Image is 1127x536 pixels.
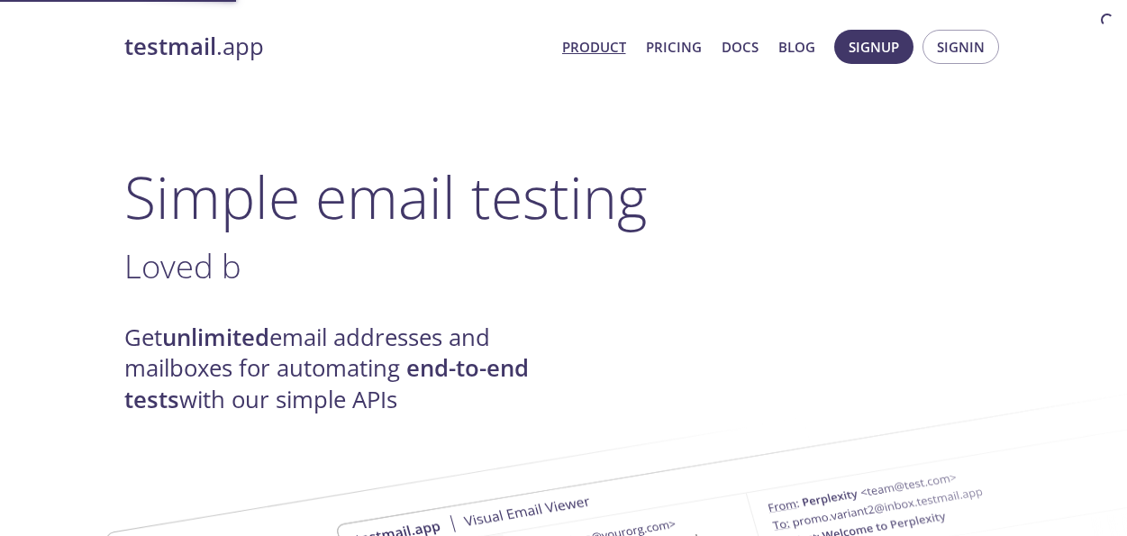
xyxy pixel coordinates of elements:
[124,243,241,288] span: Loved b
[722,35,759,59] a: Docs
[923,30,999,64] button: Signin
[834,30,913,64] button: Signup
[646,35,702,59] a: Pricing
[124,32,548,62] a: testmail.app
[778,35,815,59] a: Blog
[124,352,529,414] strong: end-to-end tests
[124,323,564,415] h4: Get email addresses and mailboxes for automating with our simple APIs
[937,35,985,59] span: Signin
[849,35,899,59] span: Signup
[162,322,269,353] strong: unlimited
[562,35,626,59] a: Product
[124,162,1004,232] h1: Simple email testing
[124,31,216,62] strong: testmail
